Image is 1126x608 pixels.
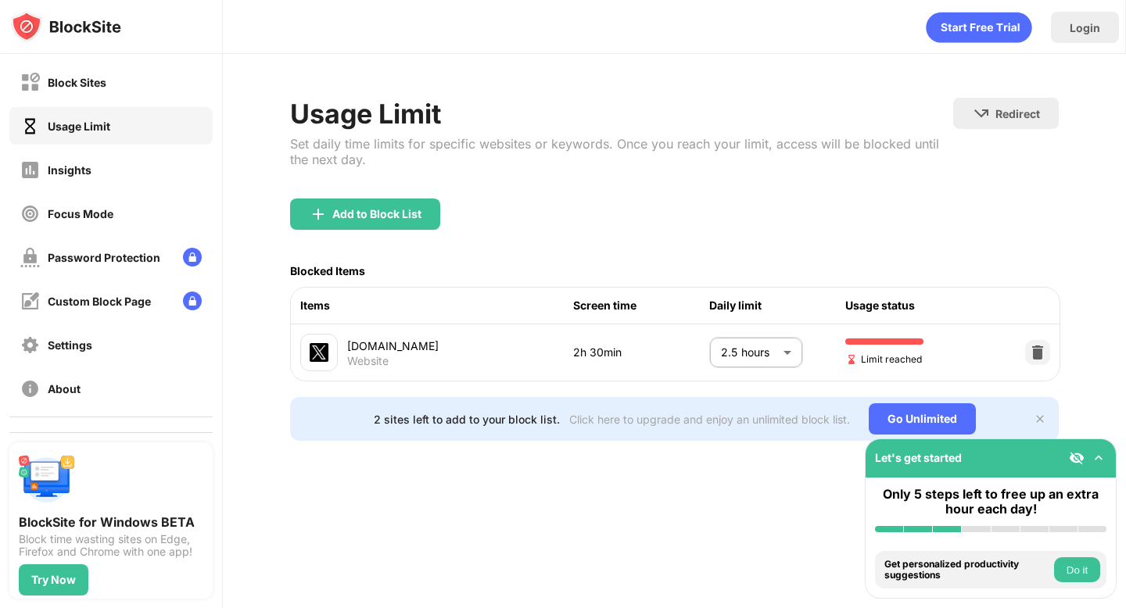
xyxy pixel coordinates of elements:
[183,248,202,266] img: lock-menu.svg
[290,98,952,130] div: Usage Limit
[845,352,922,367] span: Limit reached
[20,160,40,180] img: insights-off.svg
[48,120,110,133] div: Usage Limit
[48,163,91,177] div: Insights
[20,73,40,92] img: block-off.svg
[48,251,160,264] div: Password Protection
[19,452,75,508] img: push-desktop.svg
[31,574,76,586] div: Try Now
[11,11,121,42] img: logo-blocksite.svg
[300,297,572,314] div: Items
[875,451,962,464] div: Let's get started
[20,379,40,399] img: about-off.svg
[374,413,560,426] div: 2 sites left to add to your block list.
[875,487,1106,517] div: Only 5 steps left to free up an extra hour each day!
[1054,557,1100,582] button: Do it
[19,533,203,558] div: Block time wasting sites on Edge, Firefox and Chrome with one app!
[721,344,777,361] p: 2.5 hours
[20,291,40,311] img: customize-block-page-off.svg
[884,559,1050,581] div: Get personalized productivity suggestions
[1070,21,1100,34] div: Login
[48,295,151,308] div: Custom Block Page
[290,136,952,167] div: Set daily time limits for specific websites or keywords. Once you reach your limit, access will b...
[926,12,1032,43] div: animation
[995,107,1040,120] div: Redirect
[183,291,202,310] img: lock-menu.svg
[569,413,850,426] div: Click here to upgrade and enjoy an unlimited block list.
[1069,450,1085,466] img: eye-not-visible.svg
[845,353,858,366] img: hourglass-end.svg
[709,297,845,314] div: Daily limit
[347,338,572,354] div: [DOMAIN_NAME]
[48,338,92,352] div: Settings
[20,116,40,136] img: time-usage-on.svg
[48,76,106,89] div: Block Sites
[20,335,40,355] img: settings-off.svg
[1034,413,1046,425] img: x-button.svg
[20,248,40,267] img: password-protection-off.svg
[310,343,328,362] img: favicons
[19,514,203,530] div: BlockSite for Windows BETA
[347,354,389,368] div: Website
[48,207,113,220] div: Focus Mode
[869,403,976,435] div: Go Unlimited
[1091,450,1106,466] img: omni-setup-toggle.svg
[290,264,365,277] div: Blocked Items
[20,204,40,224] img: focus-off.svg
[573,297,709,314] div: Screen time
[48,382,81,395] div: About
[573,344,709,361] div: 2h 30min
[332,208,421,220] div: Add to Block List
[845,297,981,314] div: Usage status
